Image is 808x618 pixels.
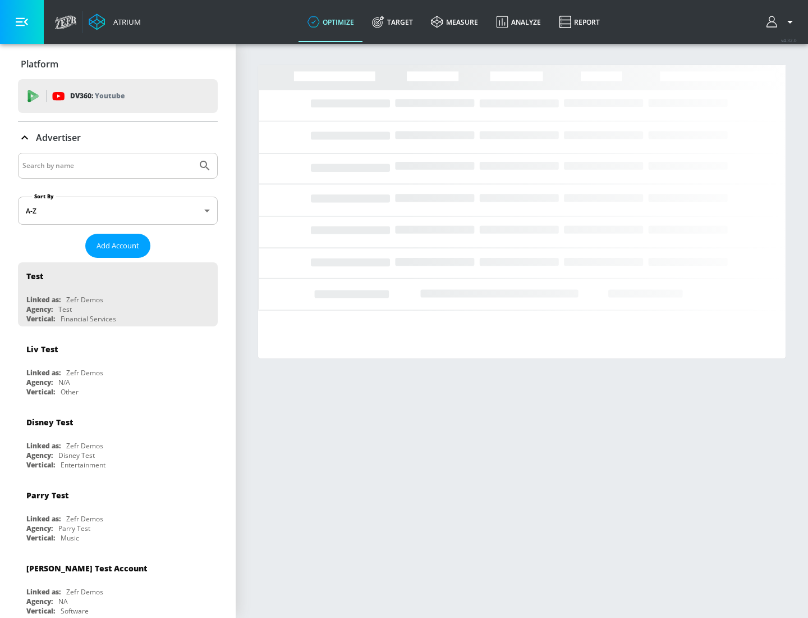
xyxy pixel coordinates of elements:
[109,17,141,27] div: Atrium
[18,408,218,472] div: Disney TestLinked as:Zefr DemosAgency:Disney TestVertical:Entertainment
[70,90,125,102] p: DV360:
[66,514,103,524] div: Zefr Demos
[26,563,147,574] div: [PERSON_NAME] Test Account
[18,335,218,399] div: Liv TestLinked as:Zefr DemosAgency:N/AVertical:Other
[26,451,53,460] div: Agency:
[61,387,79,397] div: Other
[22,158,192,173] input: Search by name
[26,587,61,597] div: Linked as:
[66,441,103,451] div: Zefr Demos
[26,533,55,543] div: Vertical:
[66,368,103,378] div: Zefr Demos
[95,90,125,102] p: Youtube
[18,197,218,225] div: A-Z
[58,451,95,460] div: Disney Test
[422,2,487,42] a: measure
[26,295,61,305] div: Linked as:
[58,378,70,387] div: N/A
[26,441,61,451] div: Linked as:
[26,490,68,501] div: Parry Test
[18,481,218,546] div: Parry TestLinked as:Zefr DemosAgency:Parry TestVertical:Music
[18,262,218,326] div: TestLinked as:Zefr DemosAgency:TestVertical:Financial Services
[550,2,609,42] a: Report
[32,193,56,200] label: Sort By
[61,460,105,470] div: Entertainment
[58,597,68,606] div: NA
[66,587,103,597] div: Zefr Demos
[58,524,90,533] div: Parry Test
[26,305,53,314] div: Agency:
[18,122,218,153] div: Advertiser
[97,239,139,252] span: Add Account
[58,305,72,314] div: Test
[26,597,53,606] div: Agency:
[26,417,73,428] div: Disney Test
[61,606,89,616] div: Software
[61,533,79,543] div: Music
[487,2,550,42] a: Analyze
[26,460,55,470] div: Vertical:
[26,606,55,616] div: Vertical:
[85,234,150,258] button: Add Account
[18,79,218,113] div: DV360: Youtube
[26,378,53,387] div: Agency:
[61,314,116,324] div: Financial Services
[26,344,58,355] div: Liv Test
[781,37,797,43] span: v 4.32.0
[26,387,55,397] div: Vertical:
[26,368,61,378] div: Linked as:
[26,514,61,524] div: Linked as:
[26,314,55,324] div: Vertical:
[89,13,141,30] a: Atrium
[26,271,43,281] div: Test
[66,295,103,305] div: Zefr Demos
[363,2,422,42] a: Target
[36,131,81,144] p: Advertiser
[18,48,218,80] div: Platform
[21,58,58,70] p: Platform
[26,524,53,533] div: Agency:
[299,2,363,42] a: optimize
